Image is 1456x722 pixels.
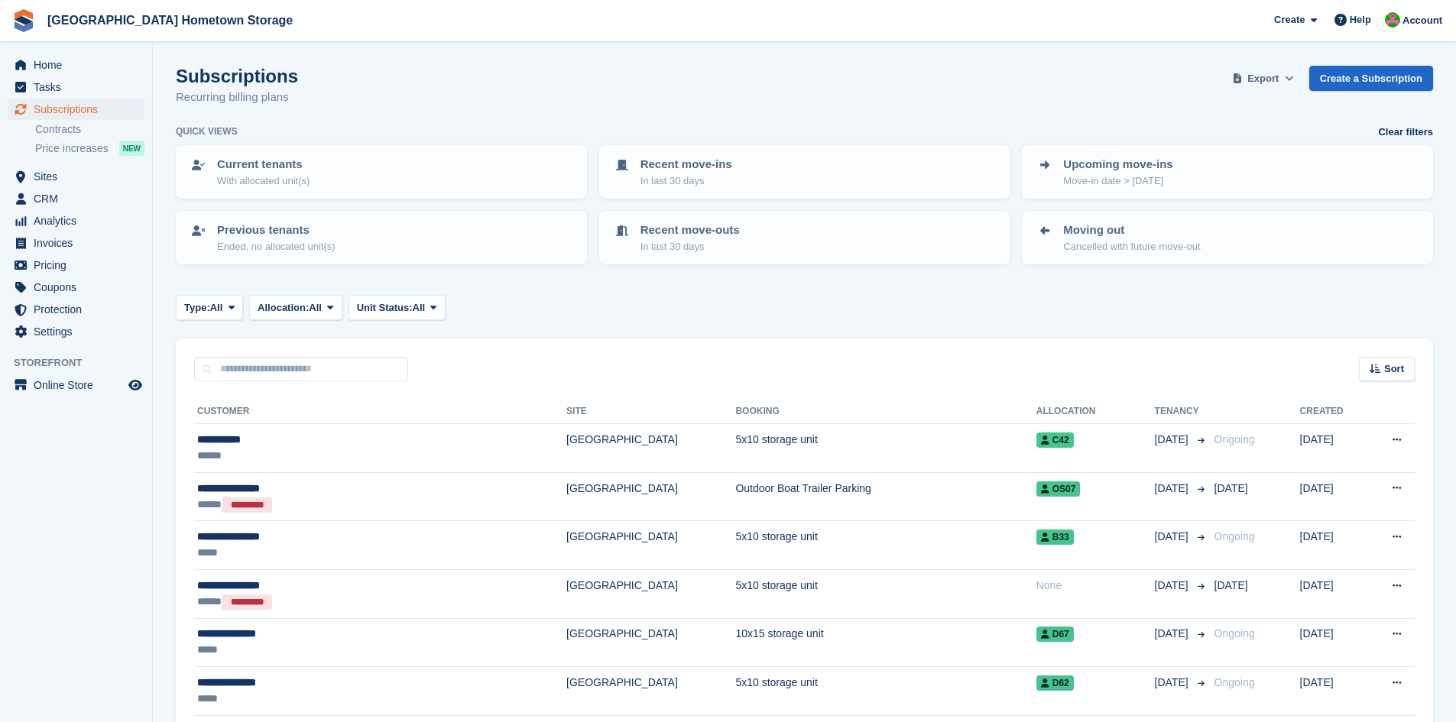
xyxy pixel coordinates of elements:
[8,76,144,98] a: menu
[1155,529,1192,545] span: [DATE]
[1385,12,1400,28] img: Frank Coselli
[566,618,735,667] td: [GEOGRAPHIC_DATA]
[1300,424,1367,473] td: [DATE]
[217,173,310,189] p: With allocated unit(s)
[1300,618,1367,667] td: [DATE]
[126,376,144,394] a: Preview store
[217,239,336,254] p: Ended, no allocated unit(s)
[1036,578,1155,594] div: None
[566,400,735,424] th: Site
[35,122,144,137] a: Contracts
[34,76,125,98] span: Tasks
[194,400,566,424] th: Customer
[640,239,740,254] p: In last 30 days
[34,254,125,276] span: Pricing
[176,125,238,138] h6: Quick views
[357,300,413,316] span: Unit Status:
[34,166,125,187] span: Sites
[566,472,735,521] td: [GEOGRAPHIC_DATA]
[1300,569,1367,618] td: [DATE]
[735,521,1036,570] td: 5x10 storage unit
[1300,472,1367,521] td: [DATE]
[1155,626,1192,642] span: [DATE]
[8,99,144,120] a: menu
[35,141,109,156] span: Price increases
[1309,66,1433,91] a: Create a Subscription
[8,254,144,276] a: menu
[1214,530,1255,542] span: Ongoing
[8,54,144,76] a: menu
[309,300,322,316] span: All
[217,222,336,239] p: Previous tenants
[1036,626,1074,642] span: D67
[8,166,144,187] a: menu
[1155,578,1192,594] span: [DATE]
[34,299,125,320] span: Protection
[258,300,309,316] span: Allocation:
[8,188,144,209] a: menu
[34,321,125,342] span: Settings
[735,569,1036,618] td: 5x10 storage unit
[8,321,144,342] a: menu
[601,212,1009,263] a: Recent move-outs In last 30 days
[34,188,125,209] span: CRM
[1155,432,1192,448] span: [DATE]
[1023,147,1432,197] a: Upcoming move-ins Move-in date > [DATE]
[566,424,735,473] td: [GEOGRAPHIC_DATA]
[8,210,144,231] a: menu
[1274,12,1305,28] span: Create
[1300,400,1367,424] th: Created
[1063,173,1172,189] p: Move-in date > [DATE]
[176,89,298,106] p: Recurring billing plans
[34,99,125,120] span: Subscriptions
[1036,481,1081,497] span: OS07
[566,569,735,618] td: [GEOGRAPHIC_DATA]
[34,277,125,298] span: Coupons
[735,424,1036,473] td: 5x10 storage unit
[1214,579,1248,591] span: [DATE]
[35,140,144,157] a: Price increases NEW
[41,8,299,33] a: [GEOGRAPHIC_DATA] Hometown Storage
[8,374,144,396] a: menu
[210,300,223,316] span: All
[177,212,585,263] a: Previous tenants Ended, no allocated unit(s)
[640,173,732,189] p: In last 30 days
[1063,239,1200,254] p: Cancelled with future move-out
[566,667,735,716] td: [GEOGRAPHIC_DATA]
[1036,400,1155,424] th: Allocation
[1300,521,1367,570] td: [DATE]
[1350,12,1371,28] span: Help
[14,355,152,371] span: Storefront
[34,232,125,254] span: Invoices
[1384,361,1404,377] span: Sort
[1214,482,1248,494] span: [DATE]
[34,374,125,396] span: Online Store
[34,210,125,231] span: Analytics
[413,300,426,316] span: All
[1036,675,1074,691] span: D62
[12,9,35,32] img: stora-icon-8386f47178a22dfd0bd8f6a31ec36ba5ce8667c1dd55bd0f319d3a0aa187defe.svg
[349,295,446,320] button: Unit Status: All
[1036,432,1074,448] span: C42
[177,147,585,197] a: Current tenants With allocated unit(s)
[1063,156,1172,173] p: Upcoming move-ins
[1214,676,1255,688] span: Ongoing
[735,472,1036,521] td: Outdoor Boat Trailer Parking
[176,295,243,320] button: Type: All
[1155,675,1192,691] span: [DATE]
[1378,125,1433,140] a: Clear filters
[1214,627,1255,639] span: Ongoing
[735,667,1036,716] td: 5x10 storage unit
[1063,222,1200,239] p: Moving out
[8,299,144,320] a: menu
[601,147,1009,197] a: Recent move-ins In last 30 days
[119,141,144,156] div: NEW
[1023,212,1432,263] a: Moving out Cancelled with future move-out
[640,222,740,239] p: Recent move-outs
[8,232,144,254] a: menu
[640,156,732,173] p: Recent move-ins
[176,66,298,86] h1: Subscriptions
[34,54,125,76] span: Home
[735,618,1036,667] td: 10x15 storage unit
[566,521,735,570] td: [GEOGRAPHIC_DATA]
